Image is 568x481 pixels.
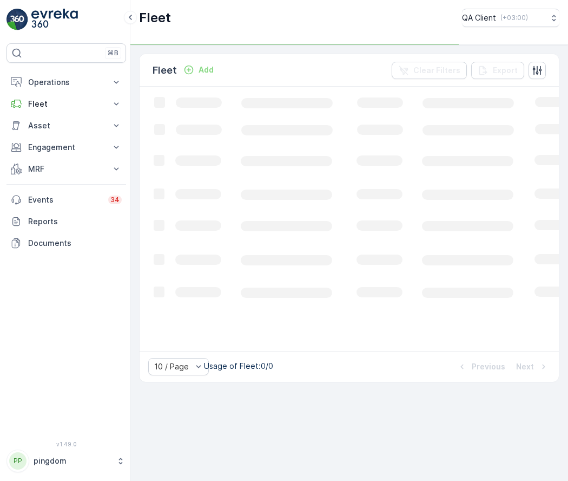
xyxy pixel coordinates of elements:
[392,62,467,79] button: Clear Filters
[516,361,534,372] p: Next
[204,361,273,372] p: Usage of Fleet : 0/0
[28,99,104,109] p: Fleet
[31,9,78,30] img: logo_light-DOdMpM7g.png
[462,9,559,27] button: QA Client(+03:00)
[108,49,118,57] p: ⌘B
[28,194,102,205] p: Events
[471,62,524,79] button: Export
[9,452,27,470] div: PP
[6,71,126,93] button: Operations
[6,441,126,447] span: v 1.49.0
[28,120,104,131] p: Asset
[6,211,126,232] a: Reports
[6,450,126,472] button: PPpingdom
[153,63,177,78] p: Fleet
[515,360,550,373] button: Next
[6,158,126,180] button: MRF
[6,93,126,115] button: Fleet
[6,232,126,254] a: Documents
[6,189,126,211] a: Events34
[179,63,218,76] button: Add
[28,238,122,249] p: Documents
[462,12,496,23] p: QA Client
[413,65,460,76] p: Clear Filters
[6,9,28,30] img: logo
[493,65,518,76] p: Export
[28,77,104,88] p: Operations
[455,360,506,373] button: Previous
[28,164,104,174] p: MRF
[500,14,528,22] p: ( +03:00 )
[199,64,214,75] p: Add
[472,361,505,372] p: Previous
[28,216,122,227] p: Reports
[6,115,126,136] button: Asset
[34,456,111,466] p: pingdom
[28,142,104,153] p: Engagement
[6,136,126,158] button: Engagement
[139,9,171,27] p: Fleet
[110,196,120,204] p: 34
